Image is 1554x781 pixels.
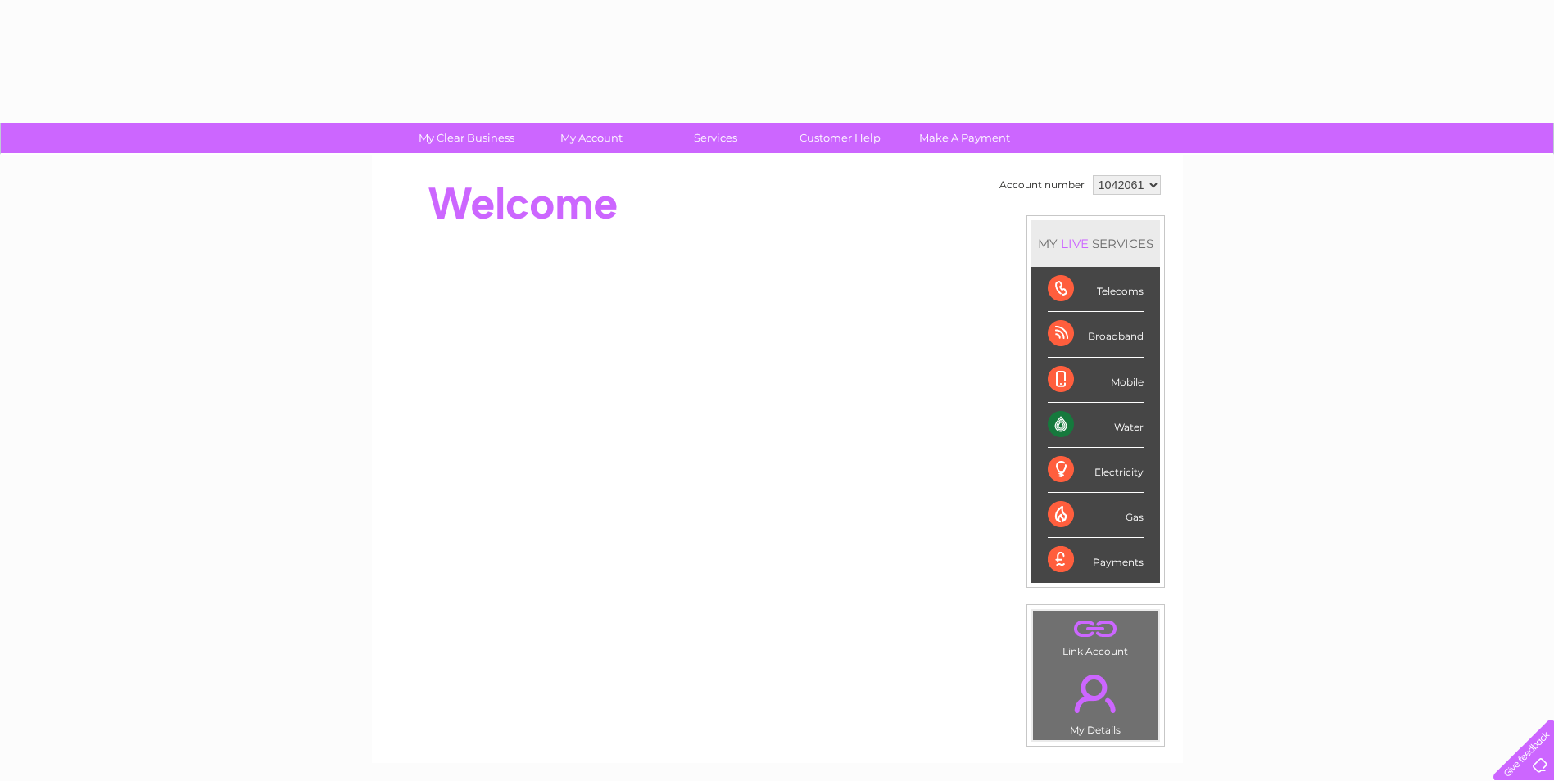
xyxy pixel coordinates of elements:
td: Account number [995,171,1089,199]
div: Broadband [1048,312,1144,357]
td: My Details [1032,661,1159,741]
div: Electricity [1048,448,1144,493]
a: Services [648,123,783,153]
div: Payments [1048,538,1144,582]
a: My Account [523,123,659,153]
div: LIVE [1058,236,1092,251]
a: . [1037,665,1154,722]
a: Customer Help [772,123,908,153]
div: Water [1048,403,1144,448]
div: Mobile [1048,358,1144,403]
td: Link Account [1032,610,1159,661]
a: My Clear Business [399,123,534,153]
a: Make A Payment [897,123,1032,153]
div: Telecoms [1048,267,1144,312]
a: . [1037,615,1154,643]
div: Gas [1048,493,1144,538]
div: MY SERVICES [1031,220,1160,267]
